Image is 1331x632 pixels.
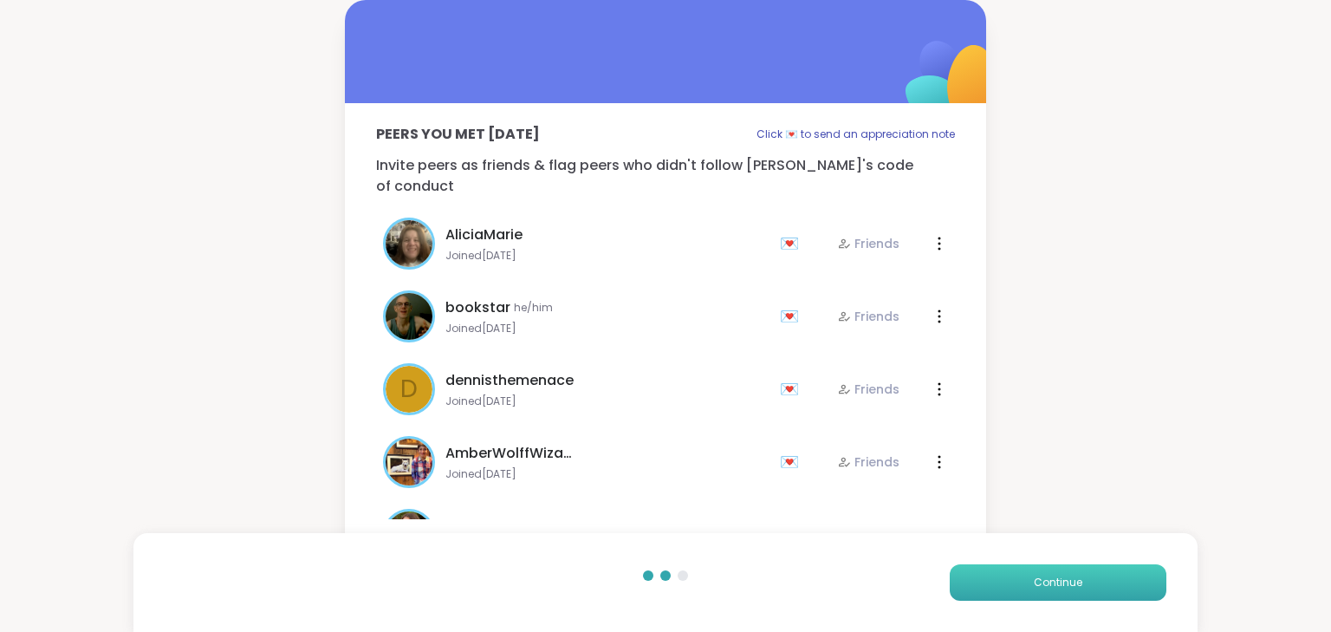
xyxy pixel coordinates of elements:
[780,303,806,330] div: 💌
[445,249,769,263] span: Joined [DATE]
[376,155,955,197] p: Invite peers as friends & flag peers who didn't follow [PERSON_NAME]'s code of conduct
[445,225,523,245] span: AliciaMarie
[780,375,806,403] div: 💌
[386,439,432,485] img: AmberWolffWizard
[837,381,899,398] div: Friends
[386,220,432,267] img: AliciaMarie
[400,371,418,407] span: d
[837,453,899,471] div: Friends
[445,467,769,481] span: Joined [DATE]
[950,564,1166,601] button: Continue
[445,322,769,336] span: Joined [DATE]
[386,511,432,558] img: shelleehance
[376,124,540,145] p: Peers you met [DATE]
[445,394,769,408] span: Joined [DATE]
[445,370,574,391] span: dennisthemenace
[445,443,575,464] span: AmberWolffWizard
[386,293,432,340] img: bookstar
[780,230,806,257] div: 💌
[837,308,899,325] div: Friends
[445,297,510,318] span: bookstar
[837,235,899,252] div: Friends
[514,301,553,315] span: he/him
[780,448,806,476] div: 💌
[445,516,539,537] span: shelleehance
[756,124,955,145] p: Click 💌 to send an appreciation note
[1034,575,1082,590] span: Continue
